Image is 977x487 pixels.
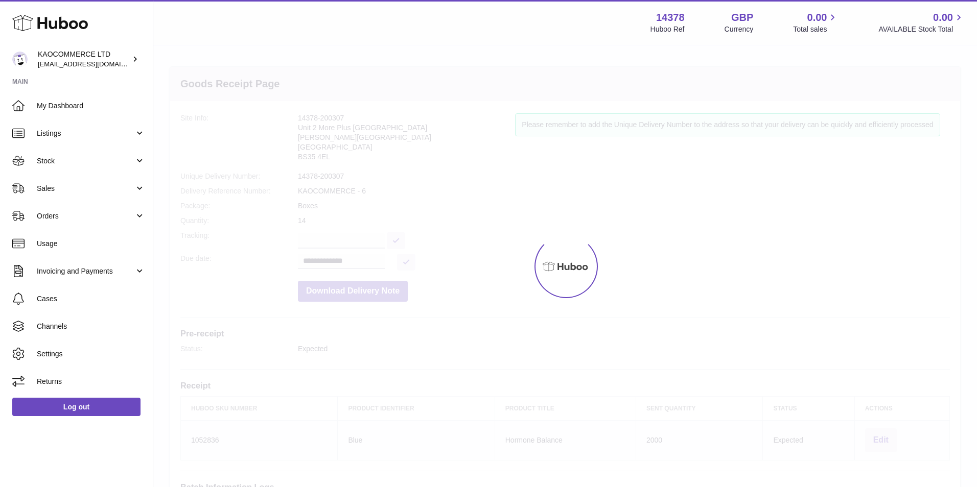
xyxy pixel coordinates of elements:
span: [EMAIL_ADDRESS][DOMAIN_NAME] [38,60,150,68]
span: Total sales [793,25,839,34]
span: Listings [37,129,134,138]
span: 0.00 [807,11,827,25]
span: Settings [37,349,145,359]
span: Stock [37,156,134,166]
a: Log out [12,398,141,416]
span: 0.00 [933,11,953,25]
span: Cases [37,294,145,304]
span: AVAILABLE Stock Total [878,25,965,34]
div: KAOCOMMERCE LTD [38,50,130,69]
img: internalAdmin-14378@internal.huboo.com [12,52,28,67]
span: Returns [37,377,145,386]
div: Huboo Ref [650,25,685,34]
strong: 14378 [656,11,685,25]
span: Channels [37,322,145,331]
div: Currency [725,25,754,34]
strong: GBP [731,11,753,25]
a: 0.00 Total sales [793,11,839,34]
span: My Dashboard [37,101,145,111]
span: Sales [37,184,134,193]
a: 0.00 AVAILABLE Stock Total [878,11,965,34]
span: Usage [37,239,145,249]
span: Orders [37,211,134,221]
span: Invoicing and Payments [37,266,134,276]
